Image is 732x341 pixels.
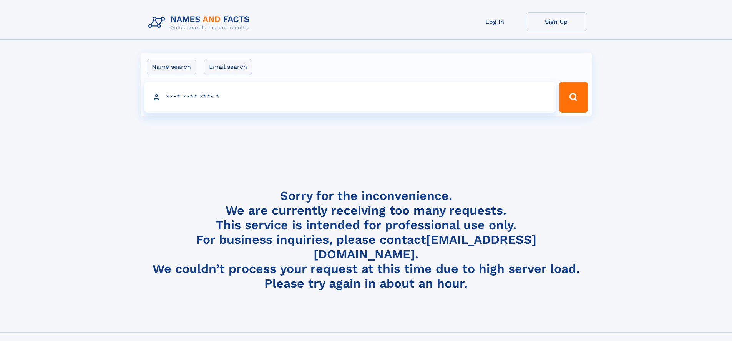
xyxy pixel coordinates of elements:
[144,82,556,113] input: search input
[526,12,587,31] a: Sign Up
[145,12,256,33] img: Logo Names and Facts
[464,12,526,31] a: Log In
[204,59,252,75] label: Email search
[145,188,587,291] h4: Sorry for the inconvenience. We are currently receiving too many requests. This service is intend...
[314,232,536,261] a: [EMAIL_ADDRESS][DOMAIN_NAME]
[559,82,588,113] button: Search Button
[147,59,196,75] label: Name search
